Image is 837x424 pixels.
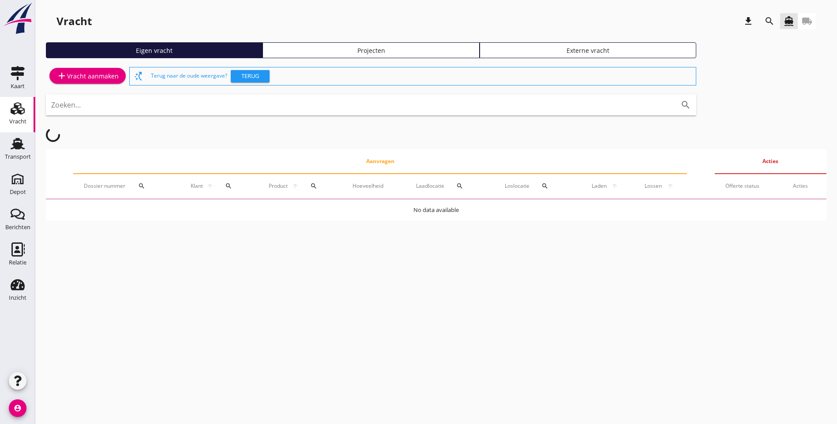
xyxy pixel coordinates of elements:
div: Eigen vracht [50,46,259,55]
div: Vracht [9,119,26,124]
div: Inzicht [9,295,26,301]
i: account_circle [9,399,26,417]
i: download [743,16,754,26]
div: Hoeveelheid [353,182,395,190]
span: Klant [189,182,205,190]
i: directions_boat [784,16,794,26]
i: search [456,182,463,190]
i: search [138,182,145,190]
i: search [310,182,317,190]
i: add [56,71,67,81]
div: Loslocatie [505,175,568,197]
div: Vracht aanmaken [56,71,119,81]
div: Laadlocatie [416,175,484,197]
div: Transport [5,154,31,160]
i: local_shipping [802,16,812,26]
td: No data available [46,200,826,221]
div: Terug [234,72,266,81]
i: search [225,182,232,190]
i: search [541,182,548,190]
th: Aanvragen [73,149,687,174]
a: Projecten [263,42,479,58]
span: Lossen [642,182,664,190]
div: Depot [10,189,26,195]
i: arrow_upward [289,182,300,190]
div: Externe vracht [484,46,692,55]
i: search [680,100,691,110]
th: Acties [715,149,827,174]
div: Kaart [11,83,25,89]
div: Vracht [56,14,92,28]
div: Acties [793,182,816,190]
div: Terug naar de oude weergave? [151,67,692,85]
a: Externe vracht [480,42,696,58]
a: Vracht aanmaken [49,68,126,84]
span: Product [266,182,289,190]
i: arrow_upward [609,182,621,190]
i: switch_access_shortcut [133,71,144,82]
input: Zoeken... [51,98,666,112]
i: arrow_upward [664,182,677,190]
i: arrow_upward [205,182,215,190]
div: Berichten [5,224,30,230]
div: Projecten [266,46,475,55]
a: Eigen vracht [46,42,263,58]
div: Dossier nummer [84,175,167,197]
img: logo-small.a267ee39.svg [2,2,34,35]
button: Terug [231,70,270,82]
div: Relatie [9,260,26,265]
i: search [764,16,775,26]
div: Offerte status [725,182,772,190]
span: Laden [589,182,609,190]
